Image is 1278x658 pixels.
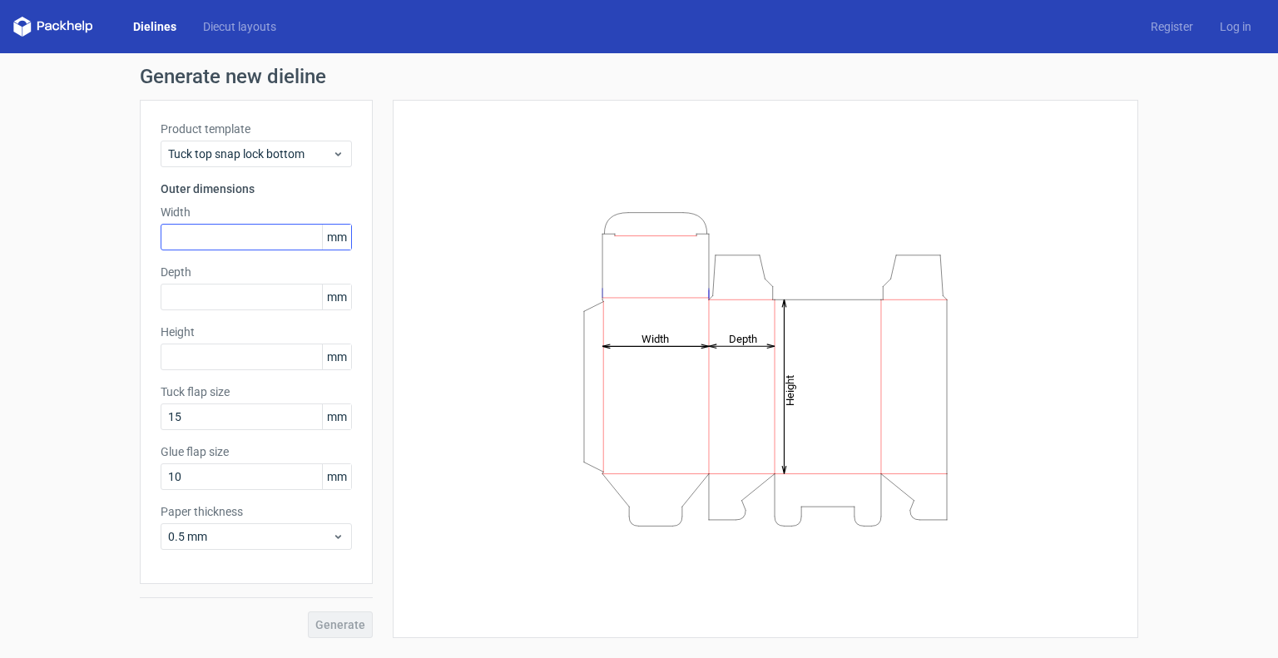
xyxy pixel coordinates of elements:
[322,404,351,429] span: mm
[120,18,190,35] a: Dielines
[322,284,351,309] span: mm
[322,464,351,489] span: mm
[729,332,757,344] tspan: Depth
[161,443,352,460] label: Glue flap size
[322,344,351,369] span: mm
[161,204,352,220] label: Width
[140,67,1138,87] h1: Generate new dieline
[1137,18,1206,35] a: Register
[161,264,352,280] label: Depth
[190,18,290,35] a: Diecut layouts
[1206,18,1265,35] a: Log in
[168,528,332,545] span: 0.5 mm
[161,324,352,340] label: Height
[161,503,352,520] label: Paper thickness
[161,383,352,400] label: Tuck flap size
[161,181,352,197] h3: Outer dimensions
[641,332,669,344] tspan: Width
[784,374,796,405] tspan: Height
[322,225,351,250] span: mm
[161,121,352,137] label: Product template
[168,146,332,162] span: Tuck top snap lock bottom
